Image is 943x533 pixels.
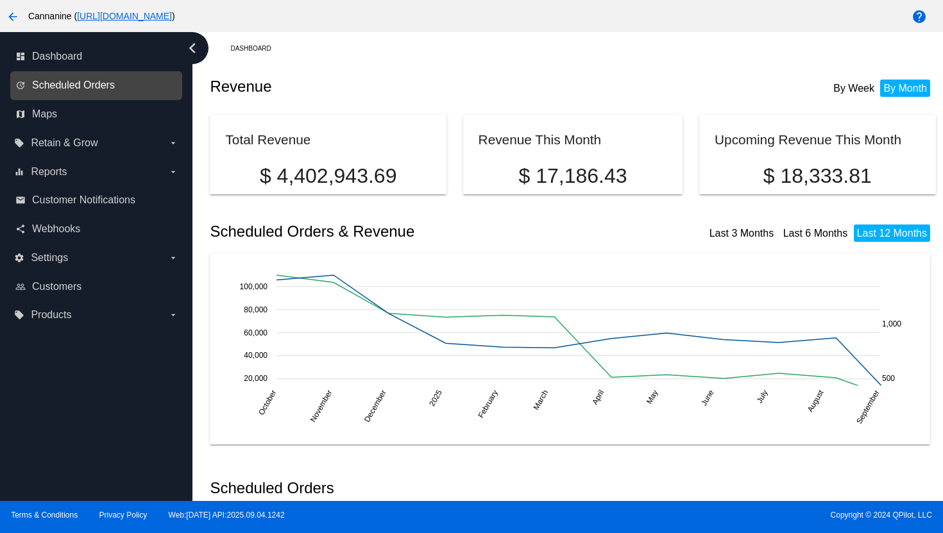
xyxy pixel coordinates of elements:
i: share [15,224,26,234]
a: dashboard Dashboard [15,46,178,67]
li: By Month [880,80,930,97]
text: 500 [882,373,895,382]
mat-icon: help [912,9,927,24]
a: email Customer Notifications [15,190,178,210]
text: February [477,388,500,419]
p: $ 4,402,943.69 [225,164,430,188]
text: August [806,388,826,414]
a: Last 3 Months [709,228,774,239]
text: May [645,388,659,405]
h2: Revenue [210,78,573,96]
text: December [362,388,388,423]
span: Webhooks [32,223,80,235]
i: local_offer [14,138,24,148]
h2: Revenue This Month [479,132,602,147]
text: July [755,388,770,404]
span: Cannanine ( ) [28,11,175,21]
text: 2025 [428,388,445,407]
mat-icon: arrow_back [5,9,21,24]
span: Settings [31,252,68,264]
text: 100,000 [240,282,268,291]
span: Scheduled Orders [32,80,115,91]
h2: Upcoming Revenue This Month [715,132,901,147]
h2: Scheduled Orders [210,479,573,497]
h2: Scheduled Orders & Revenue [210,223,573,241]
a: Terms & Conditions [11,511,78,520]
i: map [15,109,26,119]
h2: Total Revenue [225,132,310,147]
i: local_offer [14,310,24,320]
text: April [591,388,606,406]
i: arrow_drop_down [168,310,178,320]
text: 40,000 [244,351,268,360]
a: map Maps [15,104,178,124]
text: October [257,388,278,416]
li: By Week [830,80,878,97]
text: September [855,388,881,425]
text: November [309,388,334,423]
i: update [15,80,26,90]
i: dashboard [15,51,26,62]
i: arrow_drop_down [168,253,178,263]
text: March [532,388,550,411]
a: share Webhooks [15,219,178,239]
p: $ 17,186.43 [479,164,668,188]
a: Dashboard [230,38,282,58]
p: $ 18,333.81 [715,164,920,188]
i: people_outline [15,282,26,292]
text: 60,000 [244,328,268,337]
i: equalizer [14,167,24,177]
span: Customers [32,281,81,292]
a: Last 6 Months [783,228,848,239]
i: arrow_drop_down [168,167,178,177]
text: 80,000 [244,305,268,314]
a: Web:[DATE] API:2025.09.04.1242 [169,511,285,520]
span: Retain & Grow [31,137,98,149]
i: chevron_left [182,38,203,58]
text: 1,000 [882,319,901,328]
a: update Scheduled Orders [15,75,178,96]
i: email [15,195,26,205]
i: arrow_drop_down [168,138,178,148]
a: Privacy Policy [99,511,148,520]
a: Last 12 Months [857,228,927,239]
a: people_outline Customers [15,276,178,297]
span: Products [31,309,71,321]
i: settings [14,253,24,263]
a: [URL][DOMAIN_NAME] [77,11,172,21]
span: Customer Notifications [32,194,135,206]
span: Maps [32,108,57,120]
span: Reports [31,166,67,178]
text: 20,000 [244,374,268,383]
span: Dashboard [32,51,82,62]
text: June [700,388,716,407]
span: Copyright © 2024 QPilot, LLC [482,511,932,520]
